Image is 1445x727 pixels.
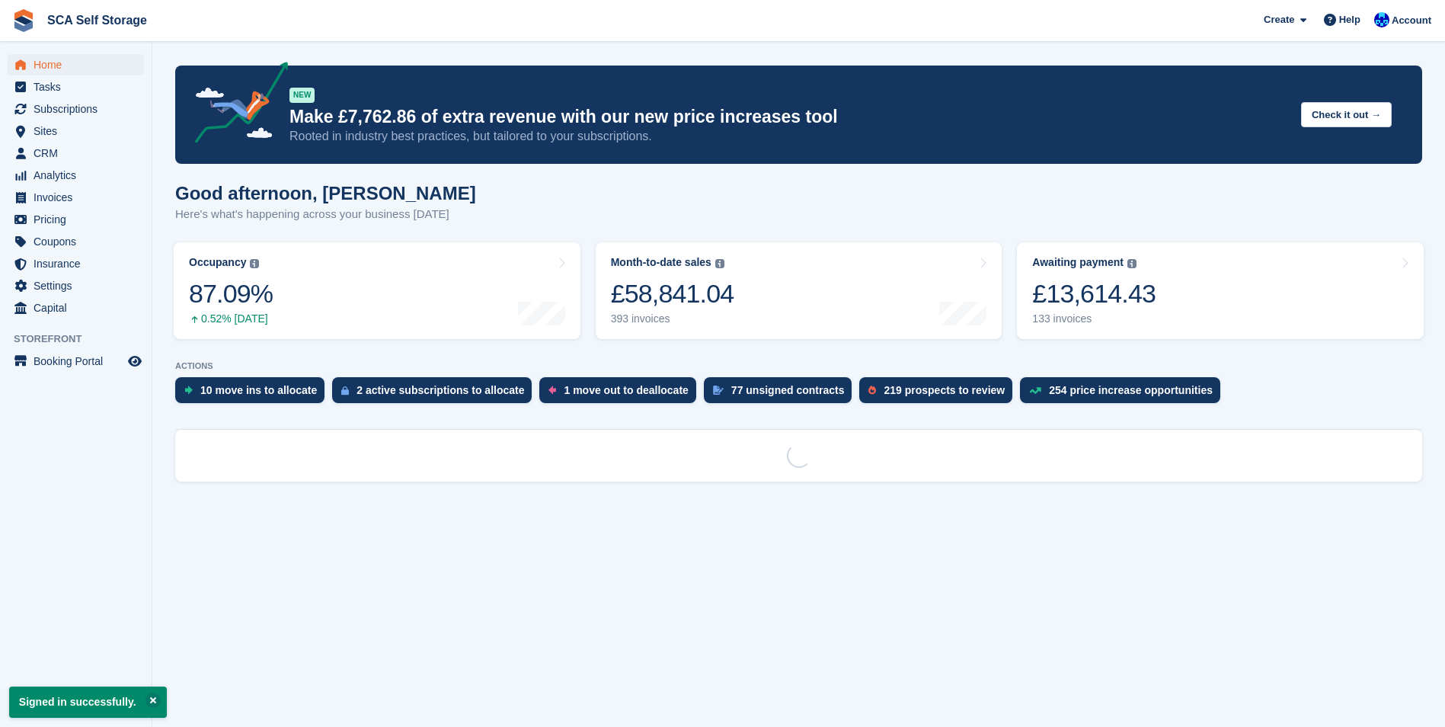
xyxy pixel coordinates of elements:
[1032,278,1156,309] div: £13,614.43
[200,384,317,396] div: 10 move ins to allocate
[184,386,193,395] img: move_ins_to_allocate_icon-fdf77a2bb77ea45bf5b3d319d69a93e2d87916cf1d5bf7949dd705db3b84f3ca.svg
[332,377,539,411] a: 2 active subscriptions to allocate
[9,687,167,718] p: Signed in successfully.
[611,312,734,325] div: 393 invoices
[34,54,125,75] span: Home
[731,384,845,396] div: 77 unsigned contracts
[8,297,144,319] a: menu
[704,377,860,411] a: 77 unsigned contracts
[8,76,144,98] a: menu
[596,242,1002,339] a: Month-to-date sales £58,841.04 393 invoices
[34,187,125,208] span: Invoices
[175,183,476,203] h1: Good afternoon, [PERSON_NAME]
[12,9,35,32] img: stora-icon-8386f47178a22dfd0bd8f6a31ec36ba5ce8667c1dd55bd0f319d3a0aa187defe.svg
[8,209,144,230] a: menu
[175,377,332,411] a: 10 move ins to allocate
[8,143,144,164] a: menu
[34,351,125,372] span: Booking Portal
[250,259,259,268] img: icon-info-grey-7440780725fd019a000dd9b08b2336e03edf1995a4989e88bcd33f0948082b44.svg
[713,386,724,395] img: contract_signature_icon-13c848040528278c33f63329250d36e43548de30e8caae1d1a13099fd9432cc5.svg
[174,242,580,339] a: Occupancy 87.09% 0.52% [DATE]
[34,120,125,142] span: Sites
[548,386,556,395] img: move_outs_to_deallocate_icon-f764333ba52eb49d3ac5e1228854f67142a1ed5810a6f6cc68b1a99e826820c5.svg
[8,351,144,372] a: menu
[34,76,125,98] span: Tasks
[34,209,125,230] span: Pricing
[34,165,125,186] span: Analytics
[611,256,711,269] div: Month-to-date sales
[1032,312,1156,325] div: 133 invoices
[8,275,144,296] a: menu
[289,106,1289,128] p: Make £7,762.86 of extra revenue with our new price increases tool
[189,256,246,269] div: Occupancy
[8,253,144,274] a: menu
[1264,12,1294,27] span: Create
[1301,102,1392,127] button: Check it out →
[1127,259,1136,268] img: icon-info-grey-7440780725fd019a000dd9b08b2336e03edf1995a4989e88bcd33f0948082b44.svg
[175,361,1422,371] p: ACTIONS
[715,259,724,268] img: icon-info-grey-7440780725fd019a000dd9b08b2336e03edf1995a4989e88bcd33f0948082b44.svg
[34,98,125,120] span: Subscriptions
[868,386,876,395] img: prospect-51fa495bee0391a8d652442698ab0144808aea92771e9ea1ae160a38d050c398.svg
[14,331,152,347] span: Storefront
[564,384,688,396] div: 1 move out to deallocate
[859,377,1020,411] a: 219 prospects to review
[34,231,125,252] span: Coupons
[341,386,349,396] img: active_subscription_to_allocate_icon-d502201f5373d7db506a760aba3b589e785aa758c864c3986d89f69b8ff3...
[8,187,144,208] a: menu
[884,384,1005,396] div: 219 prospects to review
[1049,384,1213,396] div: 254 price increase opportunities
[34,297,125,319] span: Capital
[182,62,289,149] img: price-adjustments-announcement-icon-8257ccfd72463d97f412b2fc003d46551f7dbcb40ab6d574587a9cd5c0d94...
[1392,13,1431,28] span: Account
[611,278,734,309] div: £58,841.04
[8,98,144,120] a: menu
[34,253,125,274] span: Insurance
[356,384,524,396] div: 2 active subscriptions to allocate
[289,88,315,103] div: NEW
[1032,256,1124,269] div: Awaiting payment
[189,278,273,309] div: 87.09%
[175,206,476,223] p: Here's what's happening across your business [DATE]
[289,128,1289,145] p: Rooted in industry best practices, but tailored to your subscriptions.
[126,352,144,370] a: Preview store
[1029,387,1041,394] img: price_increase_opportunities-93ffe204e8149a01c8c9dc8f82e8f89637d9d84a8eef4429ea346261dce0b2c0.svg
[1339,12,1360,27] span: Help
[8,165,144,186] a: menu
[41,8,153,33] a: SCA Self Storage
[34,143,125,164] span: CRM
[1374,12,1389,27] img: Kelly Neesham
[1017,242,1424,339] a: Awaiting payment £13,614.43 133 invoices
[8,231,144,252] a: menu
[189,312,273,325] div: 0.52% [DATE]
[8,54,144,75] a: menu
[34,275,125,296] span: Settings
[539,377,703,411] a: 1 move out to deallocate
[8,120,144,142] a: menu
[1020,377,1228,411] a: 254 price increase opportunities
